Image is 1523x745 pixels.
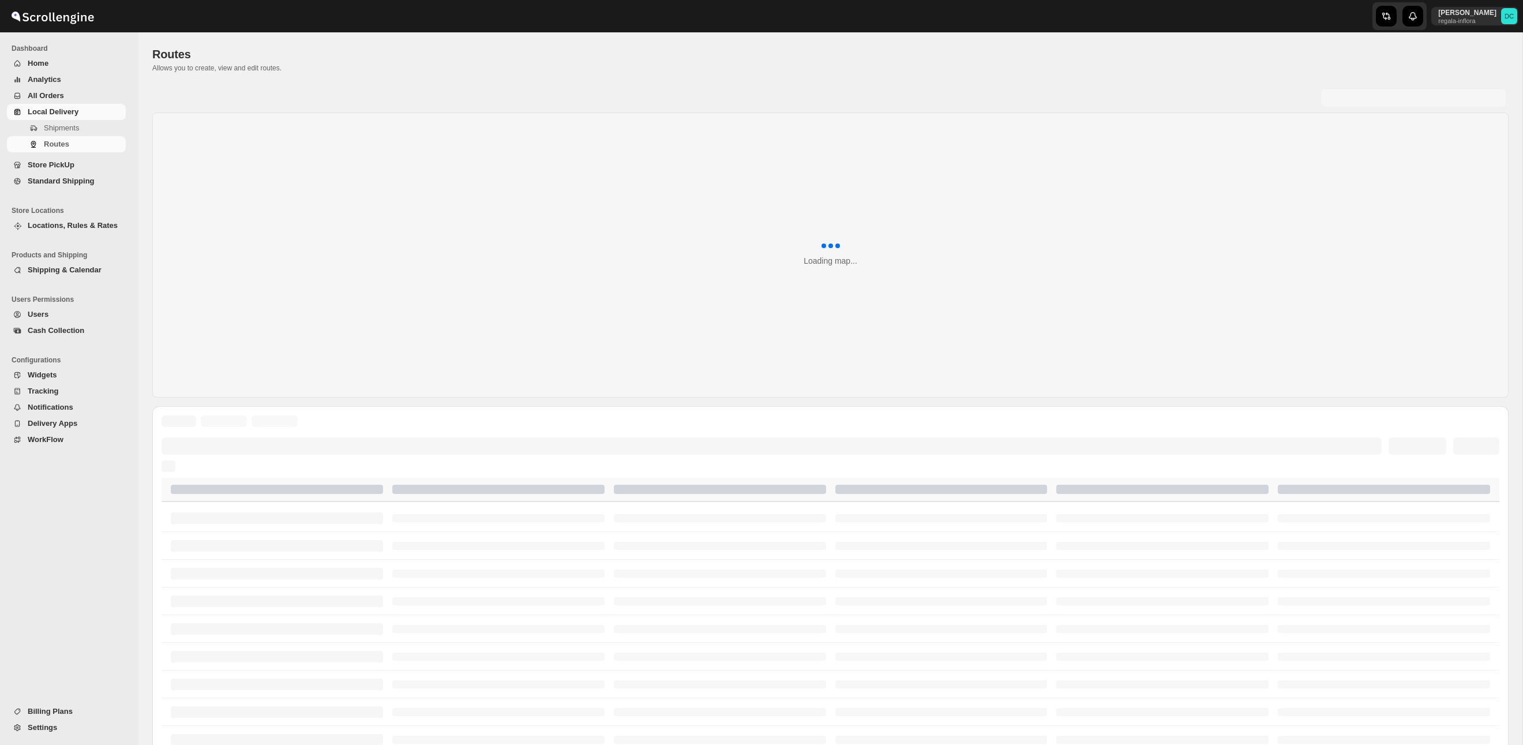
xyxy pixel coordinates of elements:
span: Settings [28,723,57,732]
span: Analytics [28,75,61,84]
img: ScrollEngine [9,2,96,31]
button: WorkFlow [7,432,126,448]
span: Standard Shipping [28,177,95,185]
span: Local Delivery [28,107,78,116]
span: Store Locations [12,206,130,215]
button: Notifications [7,399,126,415]
button: Users [7,306,126,323]
span: Dashboard [12,44,130,53]
span: DAVID CORONADO [1501,8,1517,24]
button: Widgets [7,367,126,383]
button: Locations, Rules & Rates [7,218,126,234]
button: Shipments [7,120,126,136]
span: Delivery Apps [28,419,77,428]
span: Widgets [28,370,57,379]
span: Billing Plans [28,707,73,716]
span: Tracking [28,387,58,395]
button: Cash Collection [7,323,126,339]
button: Settings [7,720,126,736]
span: Routes [152,48,191,61]
span: Home [28,59,48,68]
div: Loading map... [804,255,857,267]
span: Users [28,310,48,319]
span: Users Permissions [12,295,130,304]
span: Store PickUp [28,160,74,169]
span: WorkFlow [28,435,63,444]
button: User menu [1431,7,1518,25]
span: Routes [44,140,69,148]
span: Products and Shipping [12,250,130,260]
span: Locations, Rules & Rates [28,221,118,230]
span: Shipping & Calendar [28,265,102,274]
button: All Orders [7,88,126,104]
text: DC [1505,13,1514,20]
button: Shipping & Calendar [7,262,126,278]
p: [PERSON_NAME] [1438,8,1496,17]
span: Notifications [28,403,73,411]
button: Tracking [7,383,126,399]
span: Shipments [44,123,79,132]
p: Allows you to create, view and edit routes. [152,63,1509,73]
button: Routes [7,136,126,152]
span: Configurations [12,355,130,365]
span: Cash Collection [28,326,84,335]
button: Analytics [7,72,126,88]
button: Billing Plans [7,703,126,720]
p: regala-inflora [1438,17,1496,24]
span: All Orders [28,91,64,100]
button: Delivery Apps [7,415,126,432]
button: Home [7,55,126,72]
